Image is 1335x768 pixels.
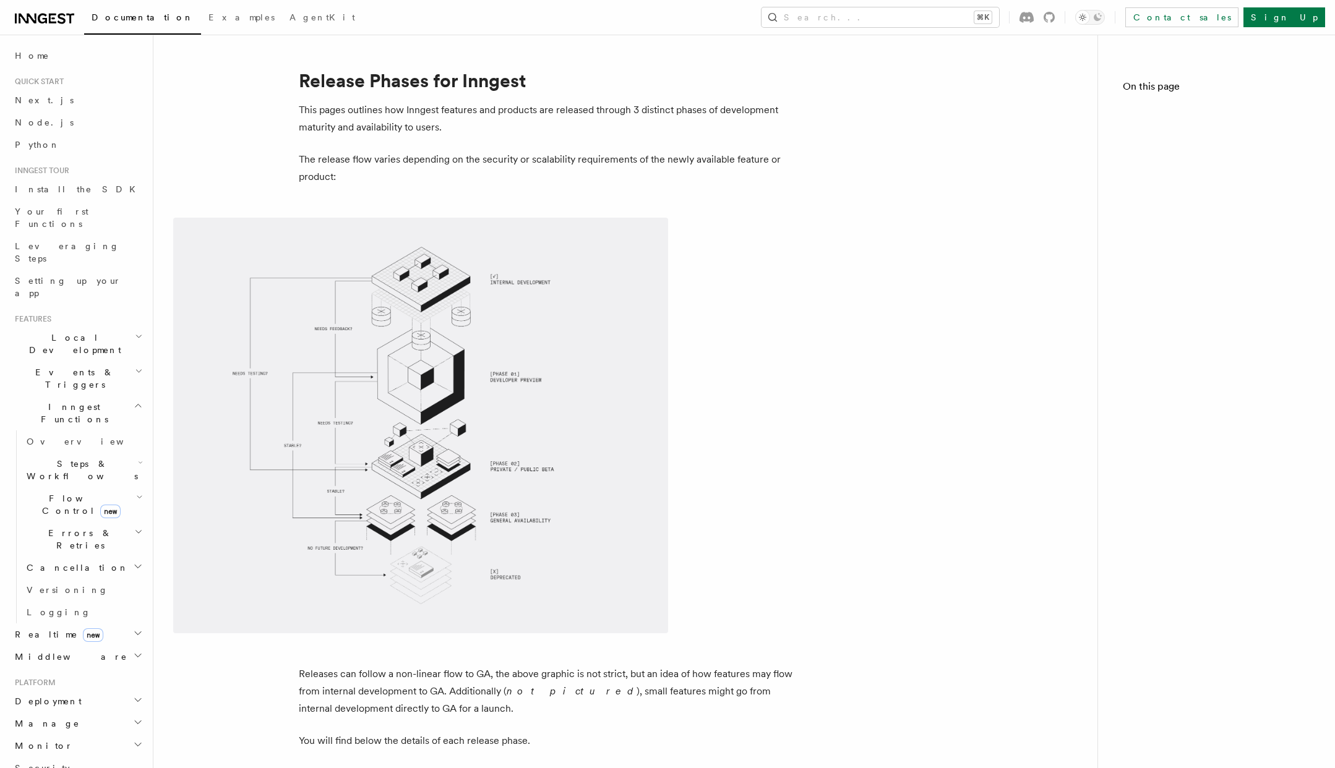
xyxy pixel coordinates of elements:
[10,270,145,304] a: Setting up your app
[22,492,136,517] span: Flow Control
[10,111,145,134] a: Node.js
[10,740,73,752] span: Monitor
[10,77,64,87] span: Quick start
[10,178,145,200] a: Install the SDK
[10,200,145,235] a: Your first Functions
[10,314,51,324] span: Features
[10,235,145,270] a: Leveraging Steps
[299,69,794,92] h1: Release Phases for Inngest
[10,326,145,361] button: Local Development
[299,101,794,136] p: This pages outlines how Inngest features and products are released through 3 distinct phases of d...
[15,276,121,298] span: Setting up your app
[1123,79,1310,99] h4: On this page
[10,361,145,396] button: Events & Triggers
[15,207,88,229] span: Your first Functions
[92,12,194,22] span: Documentation
[1075,10,1105,25] button: Toggle dark mode
[507,685,637,697] em: not pictured
[27,437,154,446] span: Overview
[10,695,82,707] span: Deployment
[84,4,201,35] a: Documentation
[282,4,363,33] a: AgentKit
[22,458,138,482] span: Steps & Workflows
[208,12,275,22] span: Examples
[1243,7,1325,27] a: Sign Up
[15,140,60,150] span: Python
[27,607,91,617] span: Logging
[22,579,145,601] a: Versioning
[10,89,145,111] a: Next.js
[10,651,127,663] span: Middleware
[22,430,145,453] a: Overview
[10,690,145,712] button: Deployment
[100,505,121,518] span: new
[1125,7,1238,27] a: Contact sales
[10,134,145,156] a: Python
[22,557,145,579] button: Cancellation
[290,12,355,22] span: AgentKit
[10,331,135,356] span: Local Development
[15,95,74,105] span: Next.js
[10,712,145,735] button: Manage
[10,366,135,391] span: Events & Triggers
[10,401,134,425] span: Inngest Functions
[22,487,145,522] button: Flow Controlnew
[22,527,134,552] span: Errors & Retries
[83,628,103,642] span: new
[10,45,145,67] a: Home
[27,585,108,595] span: Versioning
[15,241,119,263] span: Leveraging Steps
[10,396,145,430] button: Inngest Functions
[10,717,80,730] span: Manage
[299,151,794,186] p: The release flow varies depending on the security or scalability requirements of the newly availa...
[299,732,794,749] p: You will find below the details of each release phase.
[10,166,69,176] span: Inngest tour
[762,7,999,27] button: Search...⌘K
[22,522,145,557] button: Errors & Retries
[299,665,794,717] p: Releases can follow a non-linear flow to GA, the above graphic is not strict, but an idea of how ...
[22,453,145,487] button: Steps & Workflows
[173,218,668,633] img: Inngest Release Phases
[974,11,992,23] kbd: ⌘K
[22,561,129,574] span: Cancellation
[10,646,145,668] button: Middleware
[10,430,145,623] div: Inngest Functions
[22,601,145,623] a: Logging
[10,623,145,646] button: Realtimenew
[201,4,282,33] a: Examples
[15,49,49,62] span: Home
[15,117,74,127] span: Node.js
[10,678,56,688] span: Platform
[10,735,145,757] button: Monitor
[10,628,103,641] span: Realtime
[15,184,143,194] span: Install the SDK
